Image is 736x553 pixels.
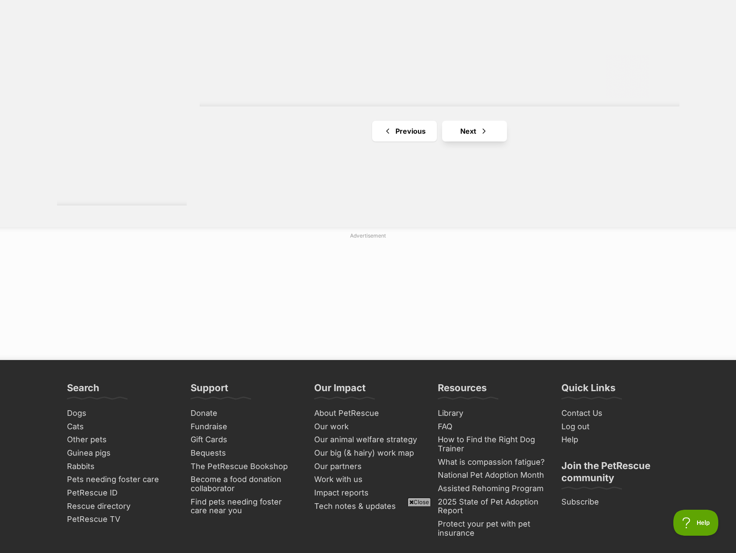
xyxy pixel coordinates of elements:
[64,473,178,486] a: Pets needing foster care
[311,420,426,434] a: Our work
[442,121,507,141] a: Next page
[64,420,178,434] a: Cats
[311,486,426,500] a: Impact reports
[64,513,178,526] a: PetRescue TV
[187,473,302,495] a: Become a food donation collaborator
[311,447,426,460] a: Our big (& hairy) work map
[187,447,302,460] a: Bequests
[64,407,178,420] a: Dogs
[311,500,426,513] a: Tech notes & updates
[561,460,669,489] h3: Join the PetRescue community
[187,407,302,420] a: Donate
[211,510,526,549] iframe: Advertisement
[311,407,426,420] a: About PetRescue
[67,382,99,399] h3: Search
[558,420,673,434] a: Log out
[434,482,549,495] a: Assisted Rehoming Program
[438,382,487,399] h3: Resources
[64,500,178,513] a: Rescue directory
[191,382,228,399] h3: Support
[311,473,426,486] a: Work with us
[434,456,549,469] a: What is compassion fatigue?
[187,495,302,518] a: Find pets needing foster care near you
[187,460,302,473] a: The PetRescue Bookshop
[673,510,719,536] iframe: Help Scout Beacon - Open
[159,243,578,351] iframe: Advertisement
[558,407,673,420] a: Contact Us
[311,433,426,447] a: Our animal welfare strategy
[187,420,302,434] a: Fundraise
[434,420,549,434] a: FAQ
[314,382,366,399] h3: Our Impact
[187,433,302,447] a: Gift Cards
[64,433,178,447] a: Other pets
[64,486,178,500] a: PetRescue ID
[558,495,673,509] a: Subscribe
[311,460,426,473] a: Our partners
[64,447,178,460] a: Guinea pigs
[372,121,437,141] a: Previous page
[200,121,679,141] nav: Pagination
[434,469,549,482] a: National Pet Adoption Month
[434,495,549,518] a: 2025 State of Pet Adoption Report
[434,407,549,420] a: Library
[561,382,615,399] h3: Quick Links
[408,498,431,506] span: Close
[64,460,178,473] a: Rabbits
[558,433,673,447] a: Help
[434,433,549,455] a: How to Find the Right Dog Trainer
